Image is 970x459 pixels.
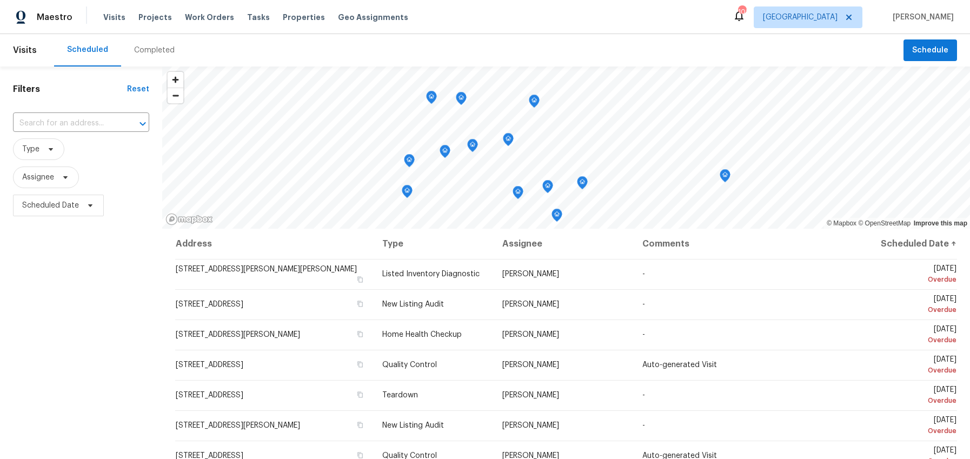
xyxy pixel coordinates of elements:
span: Quality Control [382,361,437,369]
div: Overdue [876,425,956,436]
div: 101 [738,6,746,17]
div: Map marker [542,180,553,197]
button: Copy Address [355,275,365,284]
span: [DATE] [876,295,956,315]
span: Auto-generated Visit [642,361,717,369]
span: [DATE] [876,356,956,376]
span: Projects [138,12,172,23]
span: [STREET_ADDRESS][PERSON_NAME] [176,331,300,338]
span: [STREET_ADDRESS][PERSON_NAME][PERSON_NAME] [176,265,357,273]
button: Copy Address [355,329,365,339]
span: [PERSON_NAME] [888,12,954,23]
span: [PERSON_NAME] [502,301,559,308]
div: Map marker [552,209,562,225]
input: Search for an address... [13,115,119,132]
th: Scheduled Date ↑ [868,229,957,259]
div: Map marker [577,176,588,193]
div: Map marker [426,91,437,108]
span: Visits [13,38,37,62]
span: [PERSON_NAME] [502,391,559,399]
span: Geo Assignments [338,12,408,23]
span: - [642,301,645,308]
div: Overdue [876,304,956,315]
span: [PERSON_NAME] [502,270,559,278]
span: New Listing Audit [382,301,444,308]
span: [STREET_ADDRESS] [176,391,243,399]
span: - [642,270,645,278]
span: Maestro [37,12,72,23]
div: Overdue [876,395,956,406]
a: OpenStreetMap [858,219,911,227]
span: [DATE] [876,265,956,285]
span: [GEOGRAPHIC_DATA] [763,12,838,23]
span: Work Orders [185,12,234,23]
div: Map marker [404,154,415,171]
span: Properties [283,12,325,23]
span: New Listing Audit [382,422,444,429]
div: Reset [127,84,149,95]
div: Overdue [876,365,956,376]
span: [STREET_ADDRESS] [176,301,243,308]
span: [DATE] [876,416,956,436]
button: Zoom in [168,72,183,88]
canvas: Map [162,66,970,229]
span: Teardown [382,391,418,399]
span: [PERSON_NAME] [502,361,559,369]
th: Comments [634,229,868,259]
span: Scheduled Date [22,200,79,211]
span: - [642,422,645,429]
th: Address [175,229,374,259]
button: Copy Address [355,299,365,309]
div: Completed [134,45,175,56]
div: Map marker [529,95,540,111]
div: Map marker [467,139,478,156]
a: Mapbox homepage [165,213,213,225]
div: Map marker [440,145,450,162]
button: Open [135,116,150,131]
span: [STREET_ADDRESS] [176,361,243,369]
button: Copy Address [355,360,365,369]
div: Map marker [402,185,413,202]
span: [DATE] [876,325,956,345]
span: Home Health Checkup [382,331,462,338]
div: Overdue [876,335,956,345]
span: [PERSON_NAME] [502,331,559,338]
div: Map marker [513,186,523,203]
span: [STREET_ADDRESS][PERSON_NAME] [176,422,300,429]
span: [DATE] [876,386,956,406]
div: Map marker [720,169,730,186]
h1: Filters [13,84,127,95]
div: Overdue [876,274,956,285]
span: - [642,331,645,338]
button: Copy Address [355,420,365,430]
span: - [642,391,645,399]
div: Map marker [456,92,467,109]
button: Copy Address [355,390,365,400]
th: Type [374,229,494,259]
span: Assignee [22,172,54,183]
a: Mapbox [827,219,856,227]
span: Visits [103,12,125,23]
button: Zoom out [168,88,183,103]
button: Schedule [903,39,957,62]
span: Listed Inventory Diagnostic [382,270,480,278]
a: Improve this map [914,219,967,227]
span: Schedule [912,44,948,57]
span: Tasks [247,14,270,21]
div: Map marker [503,133,514,150]
span: Type [22,144,39,155]
th: Assignee [494,229,633,259]
span: [PERSON_NAME] [502,422,559,429]
div: Scheduled [67,44,108,55]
